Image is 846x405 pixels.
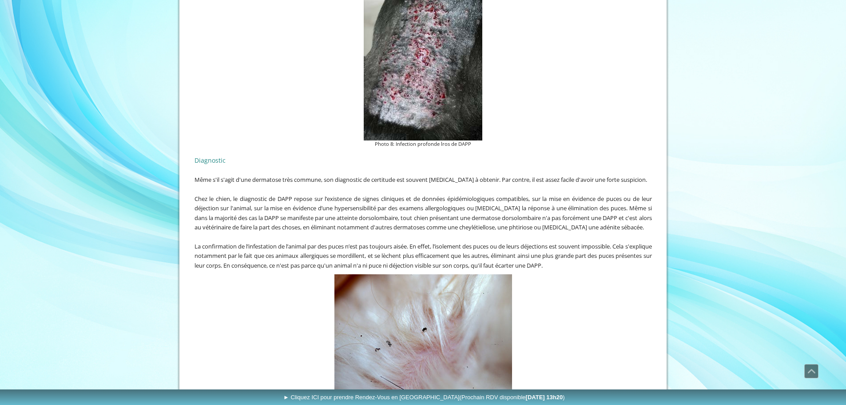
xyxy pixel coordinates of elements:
[460,394,565,401] span: (Prochain RDV disponible )
[334,274,512,393] img: Photo 9: Déjections de puces
[364,140,482,148] figcaption: Photo 8: Infection profonde lros de DAPP
[195,195,652,232] span: Chez le chien, le diagnostic de DAPP repose sur l’existence de signes cliniques et de données épi...
[804,364,818,378] a: Défiler vers le haut
[195,176,647,184] span: Même s'il s'agit d'une dermatose très commune, son diagnostic de certitude est souvent [MEDICAL_D...
[283,394,565,401] span: ► Cliquez ICI pour prendre Rendez-Vous en [GEOGRAPHIC_DATA]
[195,242,652,269] span: La confirmation de l’infestation de l’animal par des puces n’est pas toujours aisée. En effet, l’...
[526,394,563,401] b: [DATE] 13h20
[195,156,226,164] span: Diagnostic
[805,365,818,378] span: Défiler vers le haut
